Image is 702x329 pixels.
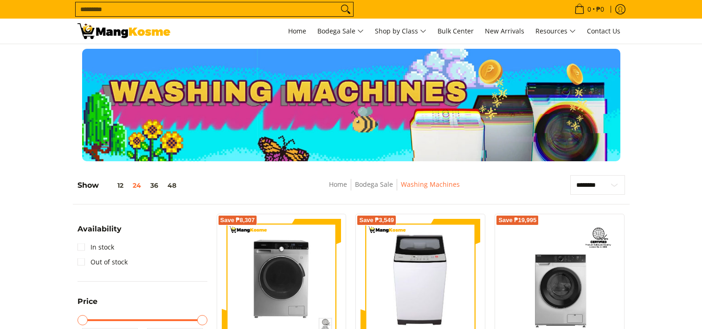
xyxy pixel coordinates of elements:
span: Contact Us [587,26,620,35]
a: Bodega Sale [355,180,393,189]
span: ₱0 [595,6,605,13]
span: Bulk Center [438,26,474,35]
span: Availability [77,225,122,233]
a: Bulk Center [433,19,478,44]
a: Contact Us [582,19,625,44]
span: • [572,4,607,14]
nav: Main Menu [180,19,625,44]
button: 12 [99,182,128,189]
span: Save ₱3,549 [359,217,394,223]
span: Save ₱8,307 [220,217,255,223]
span: New Arrivals [485,26,524,35]
a: Shop by Class [370,19,431,44]
span: Bodega Sale [317,26,364,37]
span: Resources [535,26,576,37]
a: Out of stock [77,255,128,270]
button: 36 [146,182,163,189]
h5: Show [77,181,181,190]
span: 0 [586,6,593,13]
button: 24 [128,182,146,189]
a: Bodega Sale [313,19,368,44]
span: Home [288,26,306,35]
a: Resources [531,19,580,44]
summary: Open [77,298,97,312]
img: Washing Machines l Mang Kosme: Home Appliances Warehouse Sale Partner [77,23,170,39]
button: 48 [163,182,181,189]
span: Price [77,298,97,305]
nav: Breadcrumbs [261,179,527,200]
button: Search [338,2,353,16]
a: In stock [77,240,114,255]
span: Shop by Class [375,26,426,37]
a: Washing Machines [401,180,460,189]
a: New Arrivals [480,19,529,44]
summary: Open [77,225,122,240]
a: Home [283,19,311,44]
a: Home [329,180,347,189]
span: Save ₱19,995 [498,217,536,223]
